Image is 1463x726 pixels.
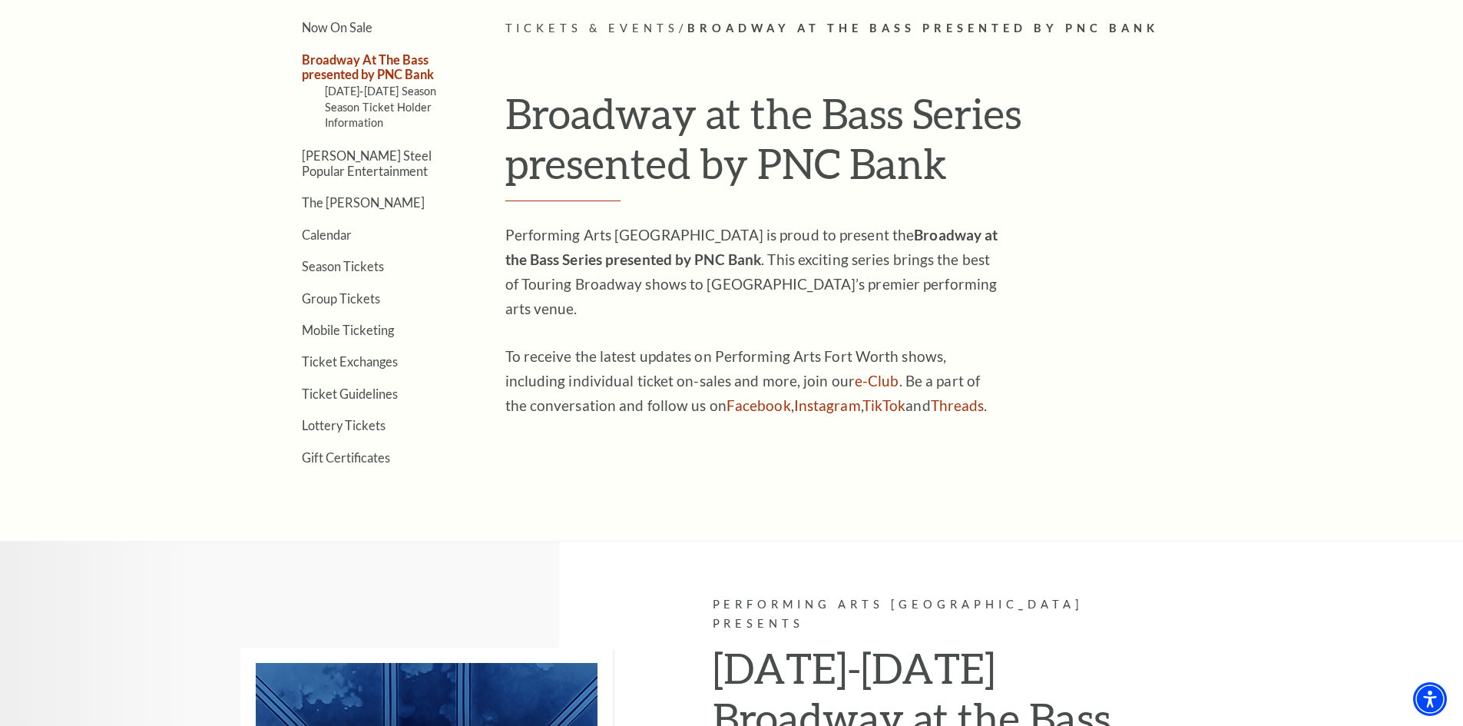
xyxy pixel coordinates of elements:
a: Mobile Ticketing [302,323,394,337]
a: Broadway At The Bass presented by PNC Bank [302,52,434,81]
a: Ticket Guidelines [302,386,398,401]
a: e-Club [855,372,899,390]
a: Gift Certificates [302,450,390,465]
strong: Broadway at the Bass Series presented by PNC Bank [505,226,998,268]
a: Season Ticket Holder Information [325,101,432,129]
a: Instagram - open in a new tab [794,396,861,414]
a: Threads - open in a new tab [931,396,985,414]
a: Lottery Tickets [302,418,386,433]
a: Now On Sale [302,20,372,35]
a: Season Tickets [302,259,384,273]
a: Calendar [302,227,352,242]
span: Tickets & Events [505,22,680,35]
p: Performing Arts [GEOGRAPHIC_DATA] is proud to present the . This exciting series brings the best ... [505,223,1005,321]
a: Facebook - open in a new tab [727,396,791,414]
div: Accessibility Menu [1413,682,1447,716]
p: / [505,19,1208,38]
span: Broadway At The Bass presented by PNC Bank [687,22,1159,35]
a: [DATE]-[DATE] Season [325,85,437,98]
p: To receive the latest updates on Performing Arts Fort Worth shows, including individual ticket on... [505,344,1005,418]
a: The [PERSON_NAME] [302,195,425,210]
a: TikTok - open in a new tab [862,396,906,414]
a: Group Tickets [302,291,380,306]
p: Performing Arts [GEOGRAPHIC_DATA] Presents [713,595,1124,634]
a: Ticket Exchanges [302,354,398,369]
h1: Broadway at the Bass Series presented by PNC Bank [505,88,1208,201]
a: [PERSON_NAME] Steel Popular Entertainment [302,148,432,177]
